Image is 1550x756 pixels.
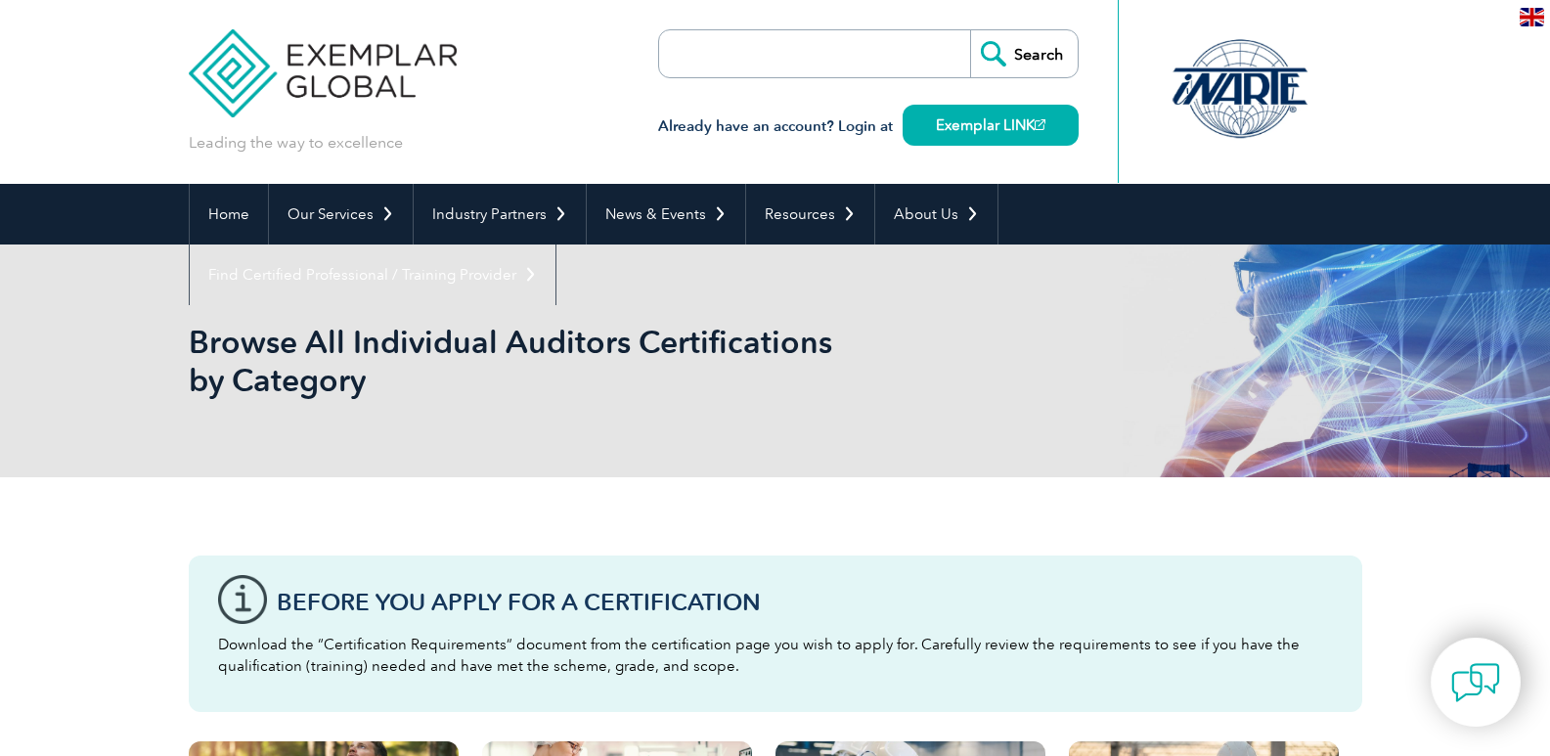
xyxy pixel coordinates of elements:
[189,323,940,399] h1: Browse All Individual Auditors Certifications by Category
[190,184,268,245] a: Home
[1035,119,1045,130] img: open_square.png
[970,30,1078,77] input: Search
[903,105,1079,146] a: Exemplar LINK
[218,634,1333,677] p: Download the “Certification Requirements” document from the certification page you wish to apply ...
[277,590,1333,614] h3: Before You Apply For a Certification
[587,184,745,245] a: News & Events
[1520,8,1544,26] img: en
[269,184,413,245] a: Our Services
[1451,658,1500,707] img: contact-chat.png
[746,184,874,245] a: Resources
[875,184,997,245] a: About Us
[658,114,1079,139] h3: Already have an account? Login at
[414,184,586,245] a: Industry Partners
[189,132,403,154] p: Leading the way to excellence
[190,245,555,305] a: Find Certified Professional / Training Provider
